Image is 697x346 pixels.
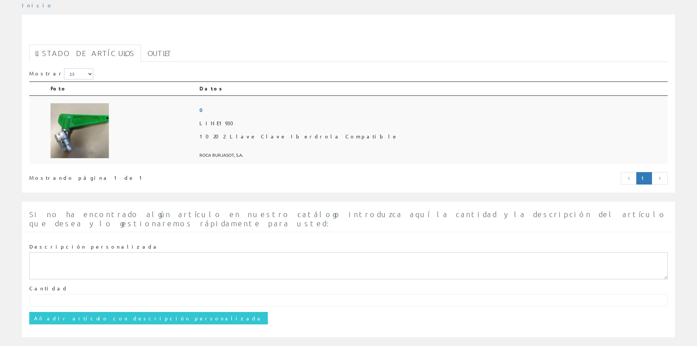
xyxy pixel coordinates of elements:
[29,68,93,79] label: Mostrar
[199,149,665,161] span: ROCA BURJASOT, S.A.
[29,243,159,250] label: Descripción personalizada
[29,312,268,324] input: Añadir artículo con descripción personalizada
[48,82,196,96] th: Foto
[199,117,665,130] span: LINE1930
[199,130,665,143] span: 10202 Llave Clave Iberdrola Compatible
[64,68,93,79] select: Mostrar
[29,26,668,41] h1: LINE1930
[199,103,665,117] span: 0
[29,285,68,292] label: Cantidad
[196,82,668,96] th: Datos
[29,210,666,228] span: Si no ha encontrado algún artículo en nuestro catálogo introduzca aquí la cantidad y la descripci...
[22,2,53,8] a: Inicio
[142,45,178,62] a: Outlet
[636,172,652,185] a: Página actual
[29,45,141,62] a: Listado de artículos
[621,172,637,185] a: Página anterior
[29,171,289,182] div: Mostrando página 1 de 1
[50,103,109,158] img: Foto artículo 10202 Llave Clave Iberdrola Compatible (160.40925266904x150)
[652,172,668,185] a: Página siguiente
